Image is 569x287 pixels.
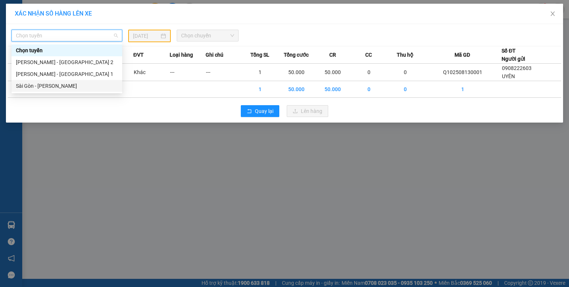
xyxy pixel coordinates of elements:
[170,64,206,81] td: ---
[133,32,159,40] input: 12/08/2025
[16,30,118,41] span: Chọn tuyến
[11,80,122,92] div: Sài Gòn - Phương Lâm
[15,10,92,17] span: XÁC NHẬN SỐ HÀNG LÊN XE
[278,81,315,98] td: 50.000
[206,64,242,81] td: ---
[550,11,556,17] span: close
[242,81,278,98] td: 1
[278,64,315,81] td: 50.000
[315,64,351,81] td: 50.000
[365,51,372,59] span: CC
[247,109,252,114] span: rollback
[423,64,502,81] td: Q102508130001
[542,4,563,24] button: Close
[133,51,144,59] span: ĐVT
[16,70,118,78] div: [PERSON_NAME] - [GEOGRAPHIC_DATA] 1
[423,81,502,98] td: 1
[16,82,118,90] div: Sài Gòn - [PERSON_NAME]
[387,64,423,81] td: 0
[329,51,336,59] span: CR
[315,81,351,98] td: 50.000
[11,68,122,80] div: Phương Lâm - Sài Gòn 1
[11,56,122,68] div: Phương Lâm - Sài Gòn 2
[455,51,470,59] span: Mã GD
[387,81,423,98] td: 0
[241,105,279,117] button: rollbackQuay lại
[284,51,309,59] span: Tổng cước
[351,81,387,98] td: 0
[397,51,413,59] span: Thu hộ
[170,51,193,59] span: Loại hàng
[351,64,387,81] td: 0
[255,107,273,115] span: Quay lại
[502,65,532,71] span: 0908222603
[133,64,170,81] td: Khác
[11,44,122,56] div: Chọn tuyến
[206,51,223,59] span: Ghi chú
[250,51,269,59] span: Tổng SL
[16,58,118,66] div: [PERSON_NAME] - [GEOGRAPHIC_DATA] 2
[287,105,328,117] button: uploadLên hàng
[181,30,234,41] span: Chọn chuyến
[502,73,515,79] span: UYÊN
[242,64,278,81] td: 1
[16,46,118,54] div: Chọn tuyến
[502,47,525,63] div: Số ĐT Người gửi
